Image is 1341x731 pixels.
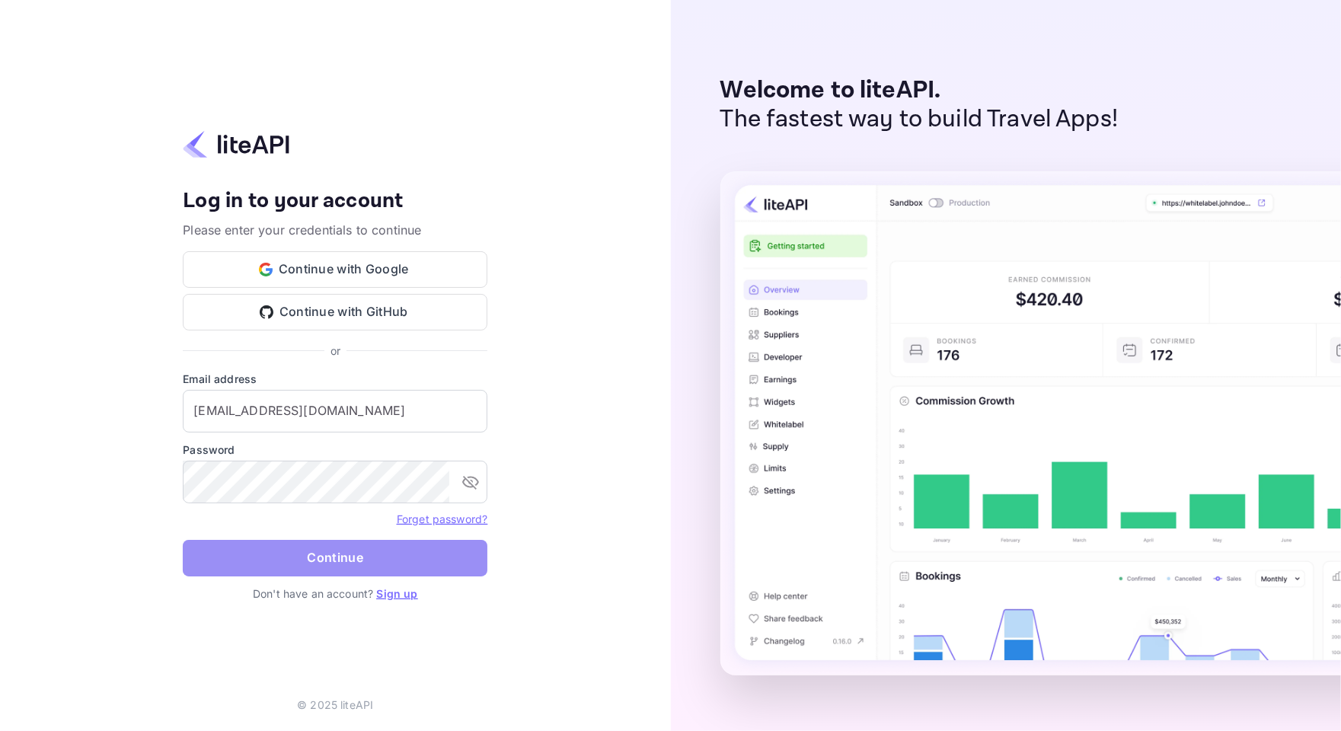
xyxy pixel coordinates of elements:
button: Continue with GitHub [183,294,487,330]
p: Don't have an account? [183,586,487,602]
label: Password [183,442,487,458]
p: Welcome to liteAPI. [720,76,1119,105]
button: Continue [183,540,487,576]
a: Sign up [376,587,417,600]
p: © 2025 liteAPI [297,697,373,713]
a: Forget password? [397,512,487,525]
p: The fastest way to build Travel Apps! [720,105,1119,134]
button: toggle password visibility [455,467,486,497]
p: or [330,343,340,359]
h4: Log in to your account [183,188,487,215]
label: Email address [183,371,487,387]
a: Forget password? [397,511,487,526]
p: Please enter your credentials to continue [183,221,487,239]
button: Continue with Google [183,251,487,288]
img: liteapi [183,129,289,159]
input: Enter your email address [183,390,487,433]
